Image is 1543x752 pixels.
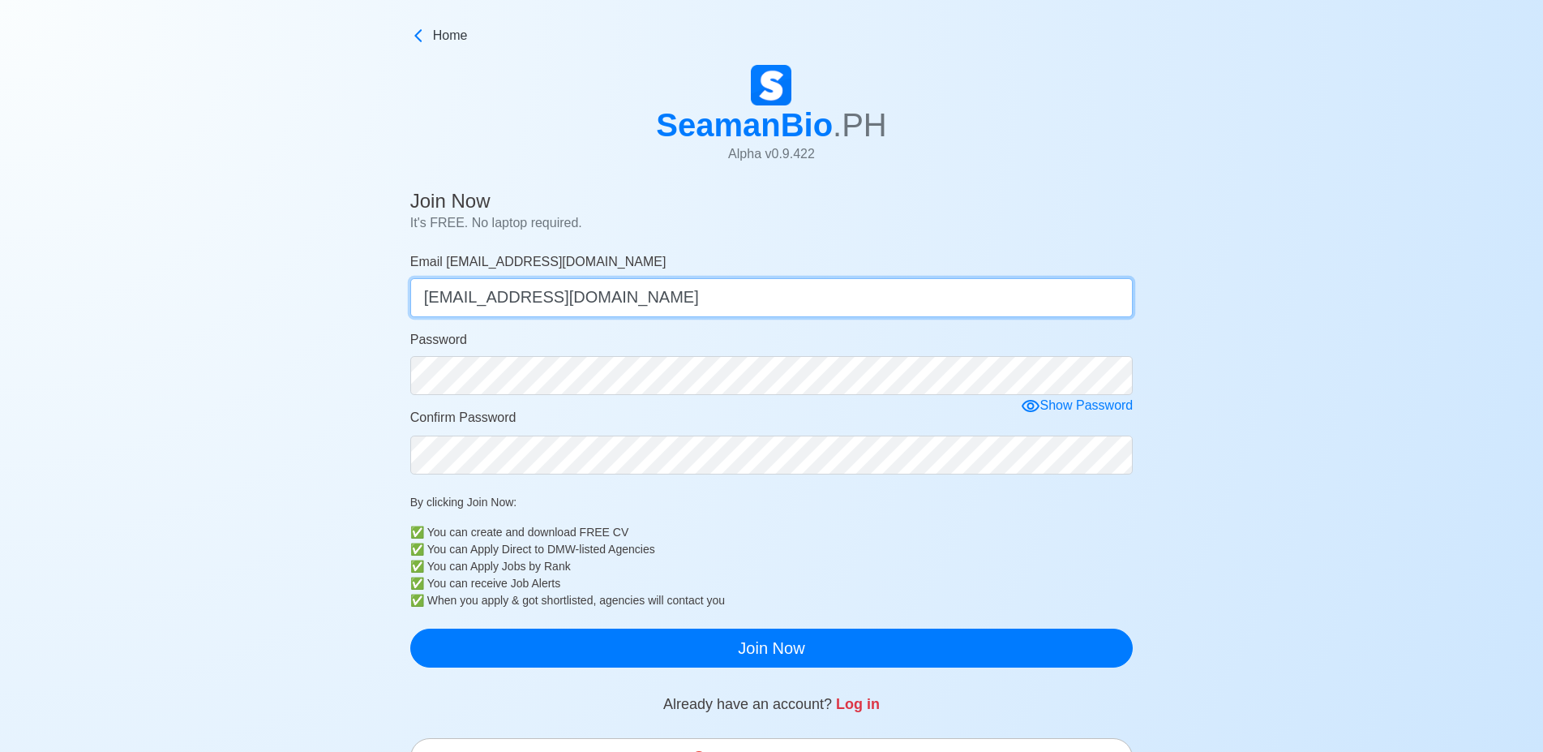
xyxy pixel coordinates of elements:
[410,278,1134,317] input: Your email
[656,65,887,177] a: SeamanBio.PHAlpha v0.9.422
[410,629,1134,668] button: Join Now
[410,255,666,269] span: Email [EMAIL_ADDRESS][DOMAIN_NAME]
[427,592,1134,609] div: When you apply & got shortlisted, agencies will contact you
[410,494,1134,511] p: By clicking Join Now:
[410,592,424,609] b: ✅
[410,575,424,592] b: ✅
[410,694,1134,715] p: Already have an account?
[751,65,791,105] img: Logo
[833,107,887,143] span: .PH
[410,524,424,541] b: ✅
[410,190,1134,213] h4: Join Now
[427,524,1134,541] div: You can create and download FREE CV
[410,410,516,424] span: Confirm Password
[427,558,1134,575] div: You can Apply Jobs by Rank
[410,541,424,558] b: ✅
[410,26,1134,45] a: Home
[410,558,424,575] b: ✅
[427,541,1134,558] div: You can Apply Direct to DMW-listed Agencies
[1021,396,1134,416] div: Show Password
[433,26,468,45] span: Home
[836,696,880,712] a: Log in
[410,213,1134,233] p: It's FREE. No laptop required.
[656,105,887,144] h1: SeamanBio
[656,144,887,164] p: Alpha v 0.9.422
[427,575,1134,592] div: You can receive Job Alerts
[410,333,467,346] span: Password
